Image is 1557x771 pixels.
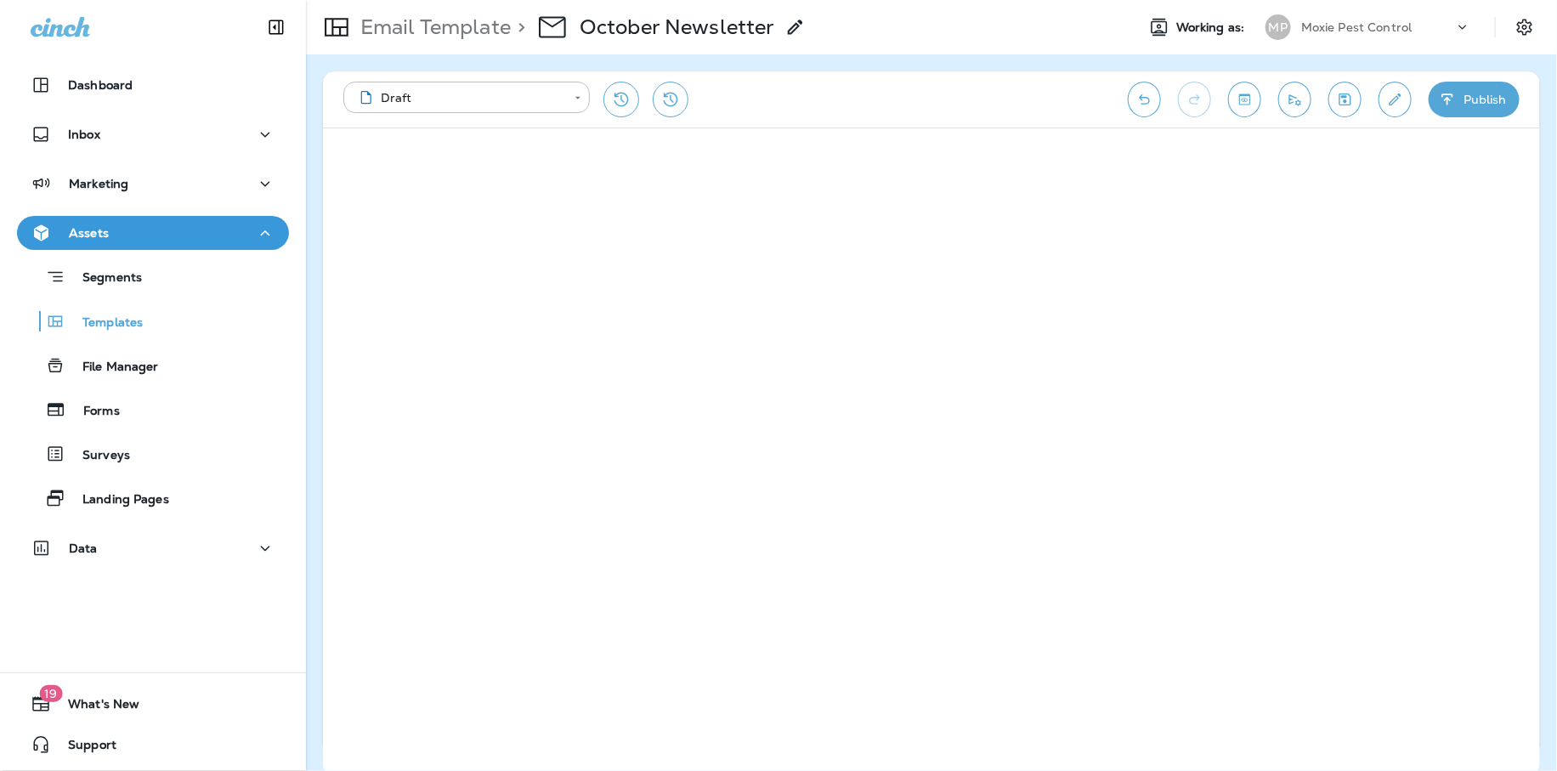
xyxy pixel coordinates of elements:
button: Inbox [17,117,289,151]
p: File Manager [65,360,159,376]
button: Data [17,531,289,565]
button: Dashboard [17,68,289,102]
p: Email Template [354,14,511,40]
button: Edit details [1379,82,1412,117]
button: Restore from previous version [603,82,639,117]
button: Collapse Sidebar [252,10,300,44]
p: Segments [65,270,142,287]
button: Assets [17,216,289,250]
p: Dashboard [68,78,133,92]
span: Support [51,738,116,758]
button: Undo [1128,82,1161,117]
span: Working as: [1176,20,1248,35]
button: Segments [17,258,289,295]
p: Forms [66,404,120,420]
p: Marketing [69,177,128,190]
p: Landing Pages [65,492,169,508]
button: Templates [17,303,289,339]
button: Forms [17,392,289,428]
div: MP [1265,14,1291,40]
p: Assets [69,226,109,240]
span: What's New [51,697,139,717]
button: Marketing [17,167,289,201]
p: Surveys [65,448,130,464]
button: Support [17,728,289,762]
p: Inbox [68,128,100,141]
button: Toggle preview [1228,82,1261,117]
p: Templates [65,315,143,332]
div: Draft [355,89,563,106]
button: Save [1328,82,1362,117]
span: 19 [39,685,62,702]
p: > [511,14,525,40]
button: 19What's New [17,687,289,721]
button: Surveys [17,436,289,472]
p: Data [69,541,98,555]
p: October Newsletter [580,14,775,40]
button: Publish [1429,82,1520,117]
button: View Changelog [653,82,688,117]
p: Moxie Pest Control [1301,20,1413,34]
button: File Manager [17,348,289,383]
button: Settings [1509,12,1540,43]
button: Send test email [1278,82,1311,117]
button: Landing Pages [17,480,289,516]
